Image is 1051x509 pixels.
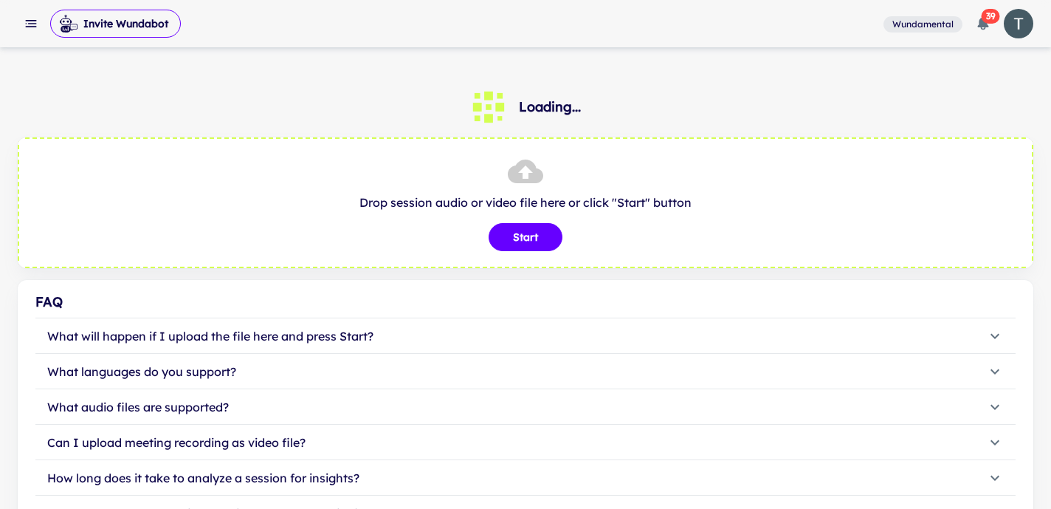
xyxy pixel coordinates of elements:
img: photoURL [1004,9,1033,38]
button: Start [489,223,562,251]
p: What languages do you support? [47,363,236,380]
button: What will happen if I upload the file here and press Start? [35,318,1016,354]
span: Invite Wundabot to record a meeting [50,9,181,38]
button: Can I upload meeting recording as video file? [35,425,1016,460]
p: How long does it take to analyze a session for insights? [47,469,359,487]
button: Invite Wundabot [50,10,181,38]
button: What languages do you support? [35,354,1016,389]
button: How long does it take to analyze a session for insights? [35,460,1016,496]
button: What audio files are supported? [35,389,1016,425]
p: What will happen if I upload the file here and press Start? [47,327,373,345]
p: Can I upload meeting recording as video file? [47,434,306,451]
p: Drop session audio or video file here or click "Start" button [34,194,1017,211]
p: What audio files are supported? [47,398,229,416]
h6: Loading... [519,97,581,117]
div: FAQ [35,292,1016,312]
span: You are a member of this workspace. Contact your workspace owner for assistance. [883,15,962,33]
span: 39 [982,9,1000,24]
button: 39 [968,9,998,38]
span: Wundamental [886,18,959,31]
